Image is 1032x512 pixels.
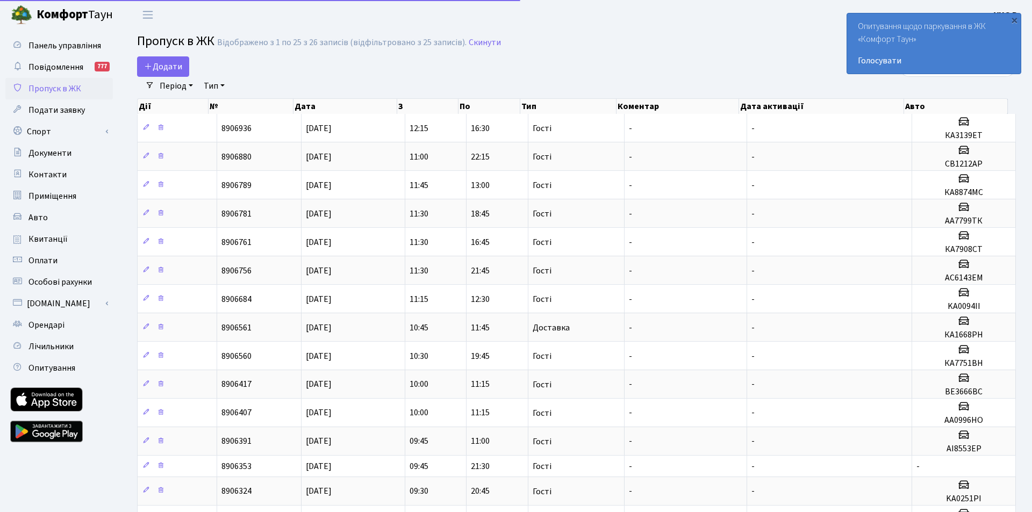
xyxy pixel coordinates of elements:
a: Спорт [5,121,113,142]
span: - [629,322,632,334]
span: 11:30 [410,208,428,220]
a: Голосувати [858,54,1010,67]
span: 8906761 [221,236,252,248]
span: 8906417 [221,379,252,391]
span: 8906789 [221,179,252,191]
span: - [629,379,632,391]
a: Приміщення [5,185,113,207]
span: Гості [533,487,551,496]
span: [DATE] [306,407,332,419]
span: 11:30 [410,236,428,248]
span: 21:30 [471,460,490,472]
th: Дії [138,99,209,114]
span: 11:30 [410,265,428,277]
span: Додати [144,61,182,73]
span: 16:30 [471,122,490,134]
a: Скинути [469,38,501,48]
span: - [751,379,755,391]
span: Пропуск в ЖК [28,83,81,95]
span: 11:45 [410,179,428,191]
div: Відображено з 1 по 25 з 26 записів (відфільтровано з 25 записів). [217,38,467,48]
span: 8906781 [221,208,252,220]
h5: КА7908СТ [916,244,1011,255]
span: 20:45 [471,486,490,497]
th: № [209,99,293,114]
h5: AI8553EP [916,444,1011,454]
span: - [751,236,755,248]
span: - [751,265,755,277]
span: Гості [533,295,551,304]
span: - [629,486,632,497]
span: [DATE] [306,436,332,448]
span: 8906560 [221,350,252,362]
span: [DATE] [306,379,332,391]
a: Документи [5,142,113,164]
span: 12:30 [471,293,490,305]
span: 8906353 [221,460,252,472]
a: Панель управління [5,35,113,56]
span: Опитування [28,362,75,374]
h5: АА0996НО [916,415,1011,426]
span: - [629,460,632,472]
a: Період [155,77,197,95]
span: 19:45 [471,350,490,362]
span: Гості [533,153,551,161]
a: Контакти [5,164,113,185]
span: [DATE] [306,350,332,362]
h5: KA0251PI [916,494,1011,504]
span: Документи [28,147,71,159]
a: УНО Р. [994,9,1019,21]
h5: КА8874МС [916,188,1011,198]
span: - [629,236,632,248]
a: Оплати [5,250,113,271]
span: Подати заявку [28,104,85,116]
span: Пропуск в ЖК [137,32,214,51]
span: [DATE] [306,179,332,191]
a: Орендарі [5,314,113,336]
span: 18:45 [471,208,490,220]
a: Повідомлення777 [5,56,113,78]
span: 22:15 [471,151,490,163]
span: Доставка [533,323,570,332]
span: Гості [533,462,551,471]
span: - [751,486,755,497]
span: - [751,460,755,472]
span: [DATE] [306,265,332,277]
a: Опитування [5,357,113,379]
a: Подати заявку [5,99,113,121]
span: - [751,322,755,334]
span: Гості [533,210,551,218]
div: 777 [95,62,110,71]
span: [DATE] [306,236,332,248]
a: Тип [199,77,229,95]
span: [DATE] [306,151,332,163]
span: [DATE] [306,460,332,472]
span: 09:45 [410,436,428,448]
span: Особові рахунки [28,276,92,288]
span: Авто [28,212,48,223]
b: Комфорт [37,6,88,23]
span: - [629,179,632,191]
span: 8906936 [221,122,252,134]
span: Таун [37,6,113,24]
b: УНО Р. [994,9,1019,21]
h5: КА7751ВН [916,358,1011,369]
span: - [751,350,755,362]
th: Коментар [617,99,739,114]
span: Орендарі [28,319,64,331]
span: Повідомлення [28,61,83,73]
span: Гості [533,266,551,275]
span: [DATE] [306,486,332,497]
span: - [629,122,632,134]
span: Лічильники [28,341,74,352]
a: [DOMAIN_NAME] [5,293,113,314]
span: [DATE] [306,293,332,305]
span: 8906324 [221,486,252,497]
th: Тип [520,99,617,114]
span: 11:45 [471,322,490,334]
span: - [751,122,755,134]
span: - [629,350,632,362]
th: Авто [904,99,1008,114]
span: - [751,151,755,163]
span: 16:45 [471,236,490,248]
